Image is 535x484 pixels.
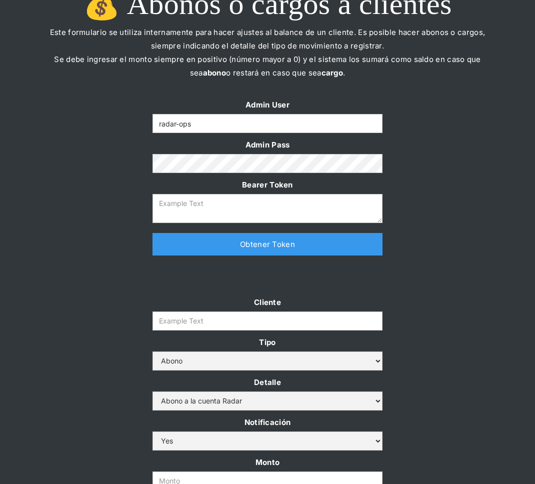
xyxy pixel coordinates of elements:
[152,98,382,111] label: Admin User
[152,455,382,469] label: Monto
[152,233,382,255] a: Obtener Token
[152,178,382,191] label: Bearer Token
[152,335,382,349] label: Tipo
[152,415,382,429] label: Notificación
[152,114,382,133] input: Example Text
[152,375,382,389] label: Detalle
[152,311,382,330] input: Example Text
[321,68,343,77] strong: cargo
[203,68,226,77] strong: abono
[152,138,382,151] label: Admin Pass
[152,295,382,309] label: Cliente
[42,25,492,93] p: Este formulario se utiliza internamente para hacer ajustes al balance de un cliente. Es posible h...
[152,98,382,223] form: Form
